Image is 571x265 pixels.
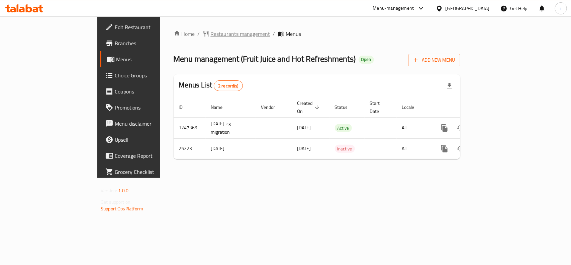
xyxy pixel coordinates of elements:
span: Created On [297,99,321,115]
span: Active [335,124,352,132]
span: [DATE] [297,123,311,132]
div: Export file [442,78,458,94]
span: Coverage Report [115,152,187,160]
a: Coverage Report [100,148,193,164]
span: Branches [115,39,187,47]
button: Add New Menu [408,54,460,66]
nav: breadcrumb [174,30,460,38]
span: Version: [101,186,117,195]
span: Restaurants management [211,30,270,38]
div: Open [359,56,374,64]
th: Actions [431,97,506,118]
button: more [437,120,453,136]
span: Locale [402,103,423,111]
a: Coupons [100,83,193,100]
span: Start Date [370,99,389,115]
span: Open [359,57,374,62]
span: [DATE] [297,144,311,153]
li: / [198,30,200,38]
span: Menu management ( Fruit Juice and Hot Refreshments ) [174,51,356,66]
span: Promotions [115,104,187,112]
a: Restaurants management [203,30,270,38]
td: All [397,117,431,138]
td: [DATE] [206,138,256,159]
span: Menu disclaimer [115,120,187,128]
td: [DATE]-cg migration [206,117,256,138]
a: Menu disclaimer [100,116,193,132]
a: Promotions [100,100,193,116]
span: 1.0.0 [118,186,128,195]
a: Menus [100,51,193,67]
table: enhanced table [174,97,506,159]
span: Add New Menu [414,56,455,64]
a: Branches [100,35,193,51]
div: [GEOGRAPHIC_DATA] [446,5,490,12]
span: Upsell [115,136,187,144]
span: 2 record(s) [214,83,243,89]
a: Support.OpsPlatform [101,204,143,213]
td: - [365,117,397,138]
span: Menus [116,55,187,63]
span: Grocery Checklist [115,168,187,176]
span: Menus [286,30,301,38]
a: Edit Restaurant [100,19,193,35]
span: Get support on: [101,198,131,206]
span: Edit Restaurant [115,23,187,31]
td: - [365,138,397,159]
a: Upsell [100,132,193,148]
span: Name [211,103,231,111]
button: Change Status [453,141,469,157]
li: / [273,30,275,38]
span: i [560,5,561,12]
h2: Menus List [179,80,243,91]
button: more [437,141,453,157]
div: Menu-management [373,4,414,12]
a: Grocery Checklist [100,164,193,180]
div: Total records count [214,80,243,91]
span: Status [335,103,357,111]
span: Vendor [261,103,284,111]
span: Inactive [335,145,355,153]
a: Choice Groups [100,67,193,83]
button: Change Status [453,120,469,136]
span: Coupons [115,87,187,95]
span: ID [179,103,192,111]
span: Choice Groups [115,71,187,79]
td: All [397,138,431,159]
